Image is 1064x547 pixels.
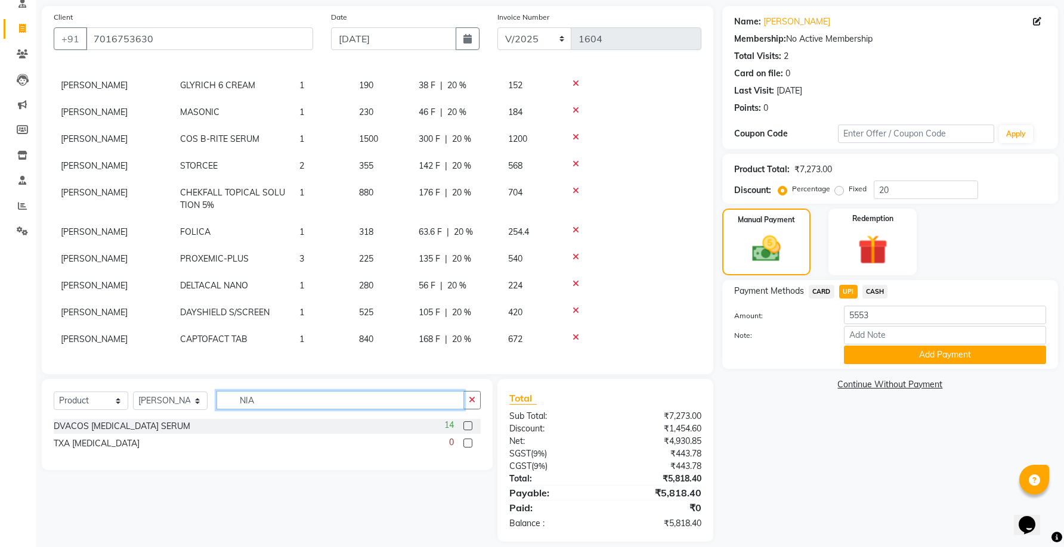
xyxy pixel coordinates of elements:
span: [PERSON_NAME] [61,187,128,198]
span: 3 [299,253,304,264]
span: CAPTOFACT TAB [180,334,248,344]
span: | [447,226,449,238]
input: Enter Offer / Coupon Code [838,125,994,143]
span: 0 [449,436,454,449]
span: FOLICA [180,226,211,237]
button: +91 [54,27,87,50]
span: [PERSON_NAME] [61,133,128,144]
span: DAYSHIELD S/SCREEN [180,307,270,318]
input: Search or Scan [216,391,464,409]
div: Name: [734,15,761,28]
span: 1 [299,187,304,198]
span: 105 F [419,306,440,319]
div: Discount: [734,184,771,197]
div: Paid: [500,501,605,515]
span: [PERSON_NAME] [61,334,128,344]
span: 1 [299,133,304,144]
div: ₹443.78 [605,460,710,473]
span: 20 % [452,133,471,145]
span: STORCEE [180,160,218,171]
div: Net: [500,435,605,447]
div: Membership: [734,33,786,45]
button: Add Payment [844,346,1046,364]
button: Apply [999,125,1033,143]
input: Amount [844,306,1046,324]
span: 20 % [447,279,466,292]
span: SGST [509,448,531,459]
span: 1 [299,80,304,91]
div: 2 [784,50,788,63]
div: TXA [MEDICAL_DATA] [54,437,140,450]
div: ₹4,930.85 [605,435,710,447]
span: | [440,106,443,119]
span: 1 [299,307,304,318]
span: 135 F [419,253,440,265]
label: Invoice Number [497,12,549,23]
input: Search by Name/Mobile/Email/Code [86,27,313,50]
span: MASONIC [180,107,219,117]
div: Total: [500,473,605,485]
div: ₹5,818.40 [605,517,710,530]
span: 525 [359,307,373,318]
span: 152 [508,80,522,91]
span: 142 F [419,160,440,172]
div: DVACOS [MEDICAL_DATA] SERUM [54,420,190,433]
span: 1 [299,107,304,117]
span: 224 [508,280,522,291]
span: [PERSON_NAME] [61,160,128,171]
span: 20 % [452,253,471,265]
span: 38 F [419,79,435,92]
span: 56 F [419,279,435,292]
span: 14 [444,419,454,431]
div: ₹5,818.40 [605,473,710,485]
div: ₹7,273.00 [605,410,710,422]
label: Client [54,12,73,23]
span: 300 F [419,133,440,145]
span: 46 F [419,106,435,119]
span: GLYRICH 6 CREAM [180,80,255,91]
span: [PERSON_NAME] [61,253,128,264]
span: [PERSON_NAME] [61,280,128,291]
span: [PERSON_NAME] [61,80,128,91]
span: 9% [533,449,545,458]
input: Add Note [844,326,1046,344]
span: 1200 [508,133,527,144]
div: ₹1,454.60 [605,422,710,435]
img: _cash.svg [743,232,790,265]
span: CARD [809,285,834,299]
div: Balance : [500,517,605,530]
span: 568 [508,160,522,171]
span: 1500 [359,133,378,144]
label: Note: [725,330,835,341]
span: | [445,187,447,199]
span: COS B-RITE SERUM [180,133,259,144]
div: ₹0 [605,501,710,515]
span: 20 % [454,226,473,238]
span: | [440,279,443,292]
span: | [445,253,447,265]
div: ₹7,273.00 [794,163,832,176]
span: DELTACAL NANO [180,280,248,291]
div: ( ) [500,447,605,460]
span: 190 [359,80,373,91]
div: Total Visits: [734,50,781,63]
div: ( ) [500,460,605,473]
span: CHEKFALL TOPICAL SOLUTION 5% [180,187,285,210]
span: 225 [359,253,373,264]
div: ₹5,818.40 [605,486,710,500]
div: Product Total: [734,163,790,176]
div: Card on file: [734,67,783,80]
div: Last Visit: [734,85,774,97]
span: | [445,333,447,346]
span: PROXEMIC-PLUS [180,253,249,264]
img: _gift.svg [849,231,897,268]
span: 20 % [447,106,466,119]
span: CASH [862,285,888,299]
span: | [445,133,447,145]
span: 20 % [452,160,471,172]
span: 1 [299,334,304,344]
span: 20 % [452,187,471,199]
span: 2 [299,160,304,171]
span: 184 [508,107,522,117]
span: 9% [534,461,545,471]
